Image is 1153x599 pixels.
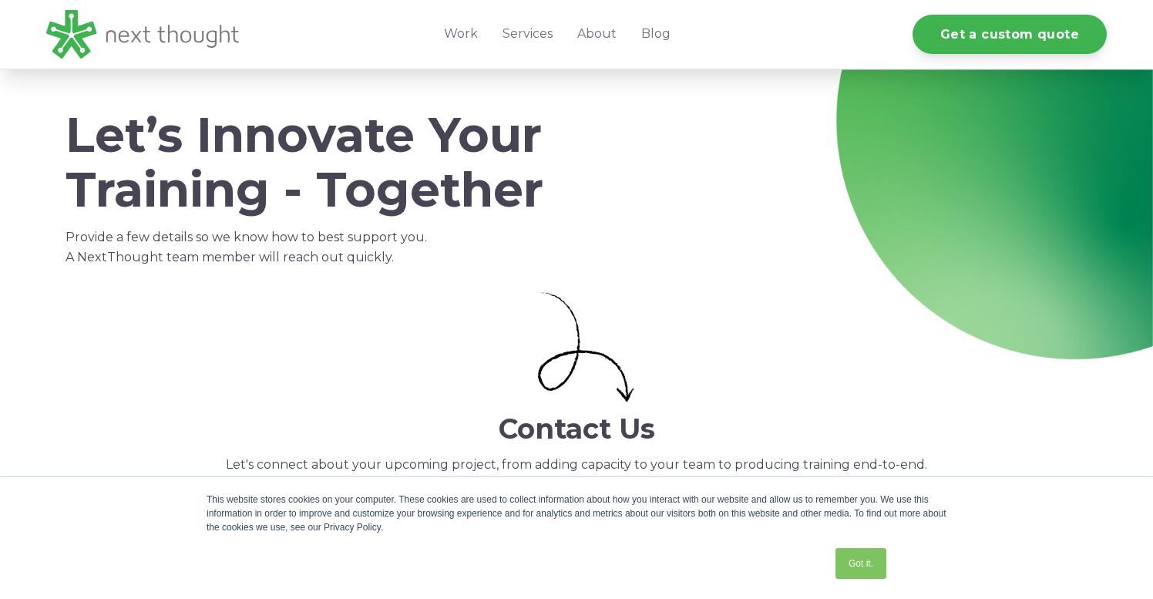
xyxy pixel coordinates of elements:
span: A NextThought team member will reach out quickly. [66,250,394,264]
a: Get a custom quote [913,15,1107,54]
img: Small curly arrow [538,292,634,403]
span: Provide a few details so we know how to best support you. [66,230,427,244]
img: LG - NextThought Logo [46,10,239,59]
span: Let’s Innovate Your Training - Together [66,106,543,219]
div: This website stores cookies on your computer. These cookies are used to collect information about... [207,493,946,534]
p: Let's connect about your upcoming project, from adding capacity to your team to producing trainin... [46,455,1107,475]
a: Got it. [835,548,886,579]
h2: Contact Us [46,413,1107,445]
